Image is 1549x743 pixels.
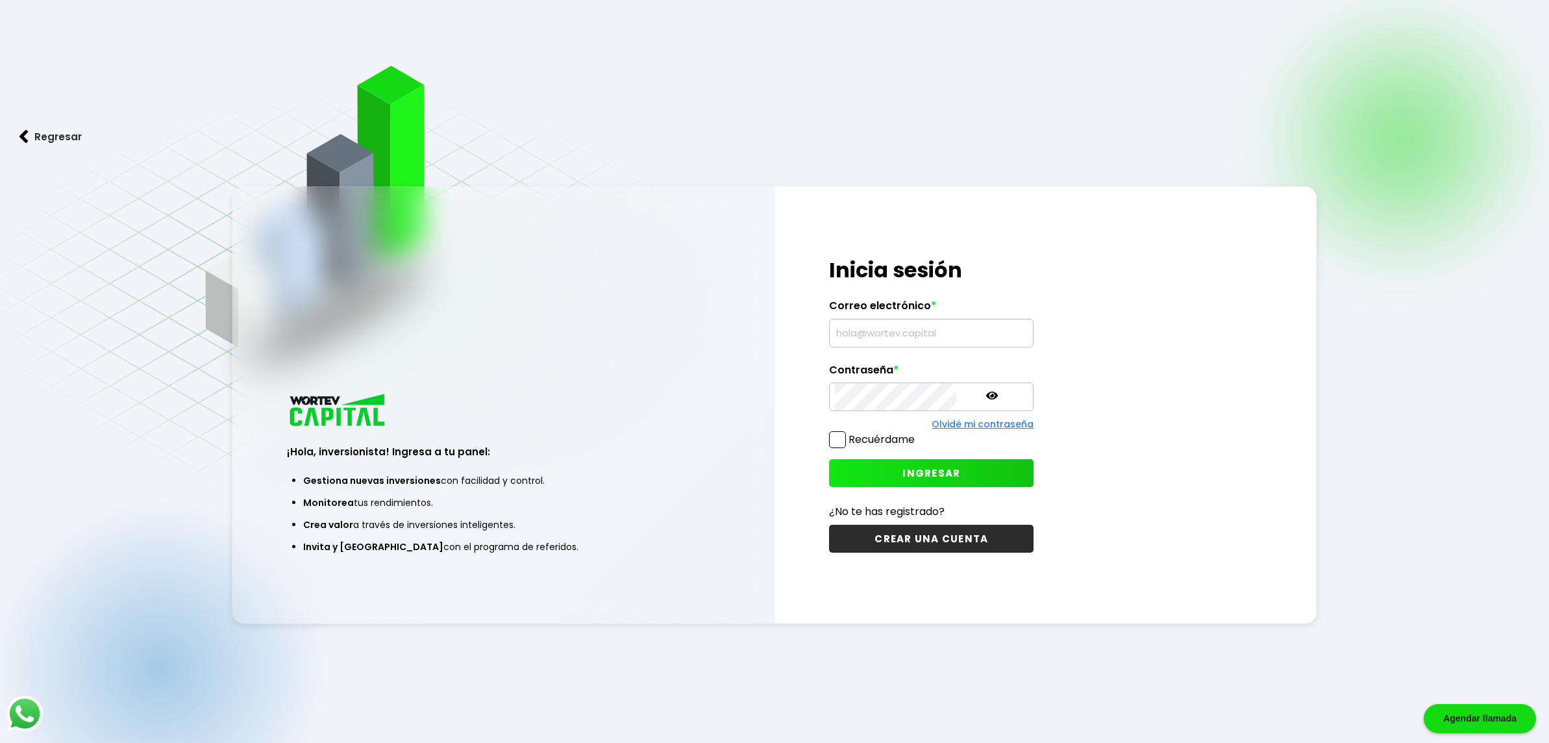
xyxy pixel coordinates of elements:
[6,696,43,732] img: logos_whatsapp-icon.242b2217.svg
[303,514,704,536] li: a través de inversiones inteligentes.
[932,418,1034,431] a: Olvidé mi contraseña
[829,503,1034,520] p: ¿No te has registrado?
[829,503,1034,553] a: ¿No te has registrado?CREAR UNA CUENTA
[303,470,704,492] li: con facilidad y control.
[287,392,390,431] img: logo_wortev_capital
[303,540,443,553] span: Invita y [GEOGRAPHIC_DATA]
[902,466,960,480] span: INGRESAR
[829,525,1034,553] button: CREAR UNA CUENTA
[303,492,704,514] li: tus rendimientos.
[829,459,1034,487] button: INGRESAR
[303,536,704,558] li: con el programa de referidos.
[287,444,720,459] h3: ¡Hola, inversionista! Ingresa a tu panel:
[1424,704,1536,733] div: Agendar llamada
[835,320,1028,347] input: hola@wortev.capital
[829,364,1034,383] label: Contraseña
[303,518,353,531] span: Crea valor
[829,255,1034,286] h1: Inicia sesión
[303,474,441,487] span: Gestiona nuevas inversiones
[19,130,29,144] img: flecha izquierda
[849,432,915,447] label: Recuérdame
[829,299,1034,319] label: Correo electrónico
[303,496,354,509] span: Monitorea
